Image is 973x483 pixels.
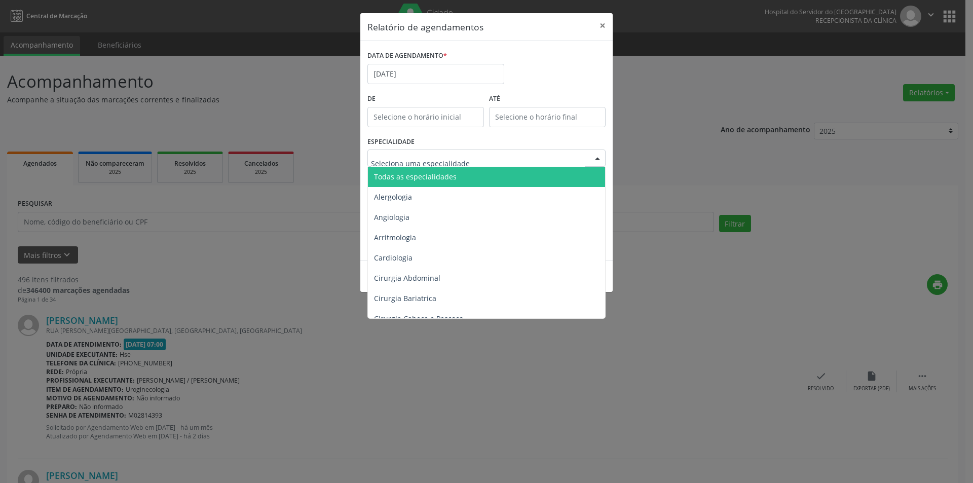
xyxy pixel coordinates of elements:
[374,314,463,323] span: Cirurgia Cabeça e Pescoço
[374,192,412,202] span: Alergologia
[371,153,585,173] input: Seleciona uma especialidade
[367,107,484,127] input: Selecione o horário inicial
[367,91,484,107] label: De
[489,91,606,107] label: ATÉ
[367,48,447,64] label: DATA DE AGENDAMENTO
[367,64,504,84] input: Selecione uma data ou intervalo
[374,172,457,181] span: Todas as especialidades
[374,212,409,222] span: Angiologia
[374,293,436,303] span: Cirurgia Bariatrica
[592,13,613,38] button: Close
[374,273,440,283] span: Cirurgia Abdominal
[367,20,483,33] h5: Relatório de agendamentos
[367,134,415,150] label: ESPECIALIDADE
[374,233,416,242] span: Arritmologia
[374,253,413,263] span: Cardiologia
[489,107,606,127] input: Selecione o horário final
